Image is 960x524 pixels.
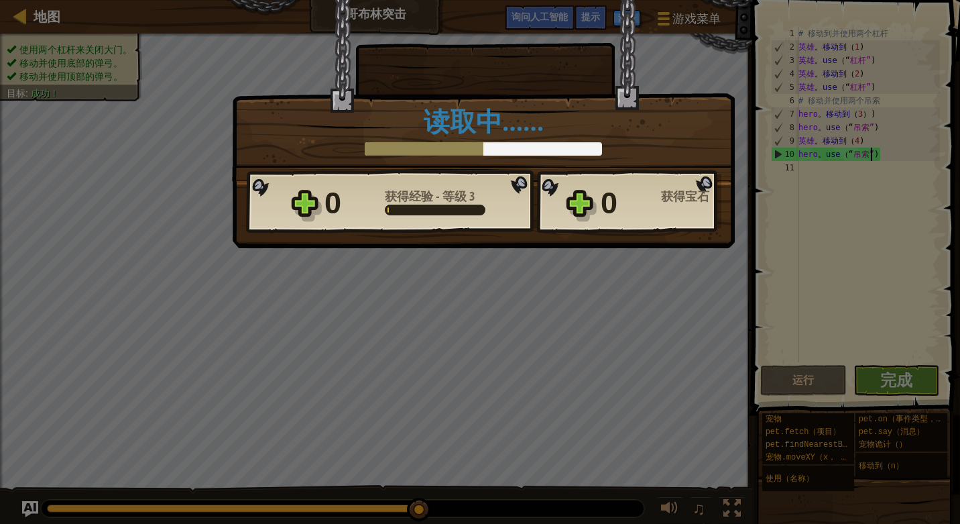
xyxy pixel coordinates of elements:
div: 0 [324,182,377,225]
div: 获得宝石 [661,191,721,203]
div: - [385,191,475,203]
span: 等级 [440,188,469,205]
span: 获得经验 [385,188,436,205]
h1: 读取中…… [246,107,721,136]
div: 0 [601,182,653,225]
span: 3 [469,188,475,205]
